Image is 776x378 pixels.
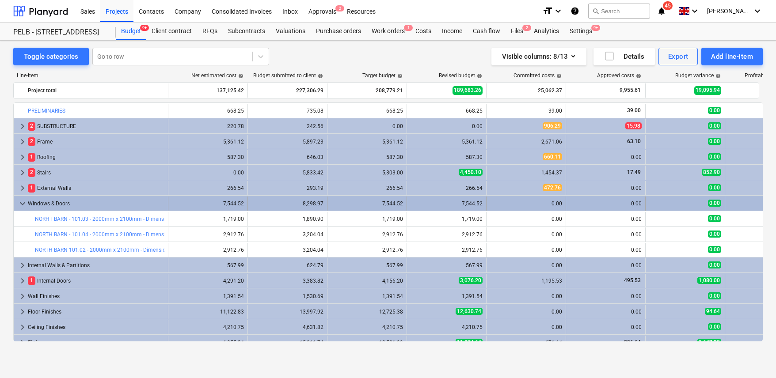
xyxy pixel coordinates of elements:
div: 3,204.04 [251,247,323,253]
div: 1,890.90 [251,216,323,222]
div: Toggle categories [24,51,78,62]
div: 3,204.04 [251,231,323,238]
button: Details [593,48,655,65]
div: 4,631.82 [251,324,323,330]
div: 266.54 [331,185,403,191]
div: Settings [564,23,597,40]
div: 0.00 [490,216,562,222]
div: 587.30 [172,154,244,160]
a: Cash flow [468,23,506,40]
div: 4,210.75 [331,324,403,330]
div: Details [604,51,644,62]
span: 0.00 [708,215,721,222]
a: Settings9+ [564,23,597,40]
div: 2,912.76 [331,231,403,238]
span: 1 [28,184,35,192]
span: 0.00 [708,107,721,114]
div: 0.00 [331,123,403,129]
span: keyboard_arrow_right [17,260,28,271]
span: 0.00 [708,138,721,145]
div: 567.99 [331,262,403,268]
span: help [475,73,482,79]
div: External Walls [28,181,164,195]
div: 0.00 [490,200,562,207]
div: 2,912.76 [411,247,483,253]
span: 94.64 [705,308,721,315]
span: keyboard_arrow_right [17,276,28,286]
div: Revised budget [439,72,482,79]
span: 2 [28,137,35,146]
i: Knowledge base [571,6,579,16]
div: 0.00 [570,154,642,160]
span: 15.98 [625,122,642,129]
i: format_size [542,6,553,16]
div: 293.19 [251,185,323,191]
span: help [555,73,562,79]
div: 2,671.06 [490,139,562,145]
div: 13,997.92 [251,309,323,315]
span: keyboard_arrow_right [17,291,28,302]
div: 0.00 [570,216,642,222]
span: 0.00 [708,200,721,207]
div: 2,912.76 [172,247,244,253]
a: Purchase orders [311,23,366,40]
span: 4,450.10 [459,169,483,176]
span: 1 [404,25,413,31]
div: 5,361.12 [331,139,403,145]
div: 5,303.00 [331,170,403,176]
span: keyboard_arrow_right [17,121,28,132]
div: 137,125.42 [172,83,244,98]
div: 0.00 [570,200,642,207]
span: 906.29 [543,122,562,129]
span: 2 [28,168,35,177]
div: 4,210.75 [172,324,244,330]
div: 12,725.38 [331,309,403,315]
div: Stairs [28,166,164,180]
a: Files2 [506,23,529,40]
span: 9+ [591,25,600,31]
a: Income [437,23,468,40]
div: 4,210.75 [411,324,483,330]
span: search [592,8,599,15]
div: 5,897.23 [251,139,323,145]
div: Files [506,23,529,40]
span: 0.00 [708,246,721,253]
div: 220.78 [172,123,244,129]
span: 0.00 [708,184,721,191]
span: 1 [28,276,35,285]
a: Work orders1 [366,23,410,40]
div: 587.30 [411,154,483,160]
span: [PERSON_NAME] [707,8,751,15]
div: 7,544.52 [172,200,244,207]
div: 25,062.37 [490,83,562,98]
span: 1 [28,153,35,161]
span: 472.76 [543,184,562,191]
div: 39.00 [490,108,562,114]
span: keyboard_arrow_right [17,183,28,193]
span: 0.00 [708,261,721,268]
span: 0.00 [708,122,721,129]
span: 17.49 [626,169,642,175]
div: Ceiling Finishes [28,320,164,334]
span: 0.00 [708,153,721,160]
span: keyboard_arrow_right [17,167,28,178]
div: 0.00 [570,247,642,253]
div: Fittings [28,336,164,350]
div: 567.99 [172,262,244,268]
div: 0.00 [490,247,562,253]
a: Analytics [529,23,564,40]
span: keyboard_arrow_right [17,136,28,147]
span: 1,080.00 [697,277,721,284]
div: Committed costs [514,72,562,79]
span: 2 [335,5,344,11]
span: 12,630.74 [456,308,483,315]
div: 668.25 [172,108,244,114]
span: 63.10 [626,138,642,144]
div: 735.08 [251,108,323,114]
div: 0.00 [570,309,642,315]
div: 15,011.74 [251,340,323,346]
i: keyboard_arrow_down [752,6,763,16]
div: 7,544.52 [331,200,403,207]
